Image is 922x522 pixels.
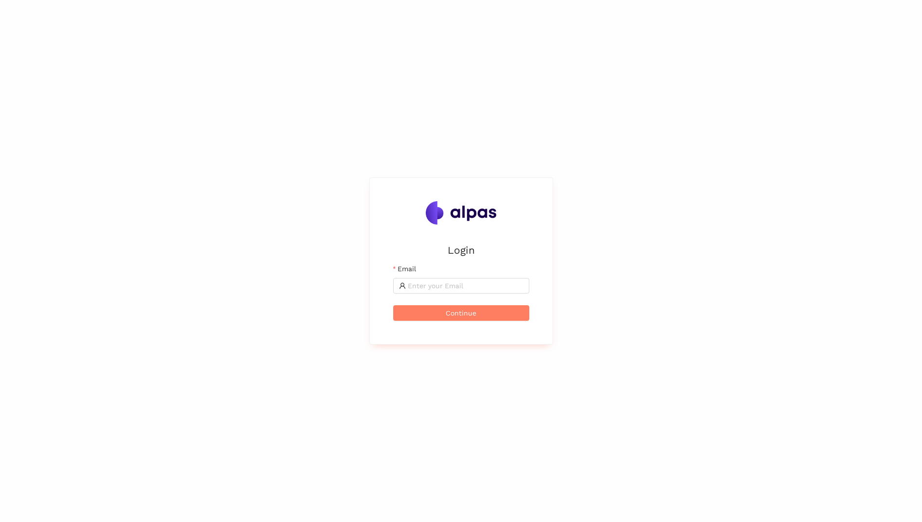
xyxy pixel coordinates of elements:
[393,305,529,321] button: Continue
[393,242,529,258] h2: Login
[408,280,523,291] input: Email
[393,263,416,274] label: Email
[399,282,406,289] span: user
[426,201,497,225] img: Alpas.ai Logo
[446,308,476,318] span: Continue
